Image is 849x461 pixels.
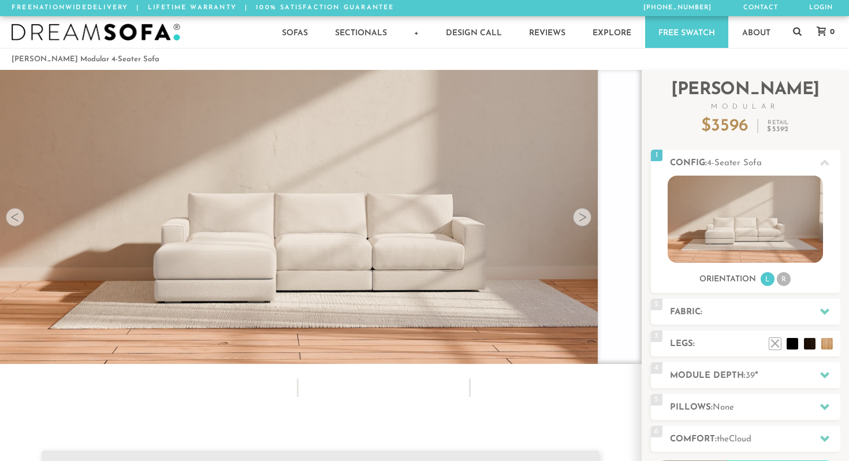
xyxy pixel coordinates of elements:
em: Nationwide [33,5,87,11]
a: Reviews [516,16,579,48]
span: 2 [651,299,662,310]
span: 0 [827,28,835,36]
span: 4-Seater Sofa [707,159,762,168]
span: the [717,435,729,444]
span: 5392 [772,126,790,133]
a: Sofas [269,16,321,48]
h2: Module Depth: " [670,369,840,382]
a: About [729,16,784,48]
span: 1 [651,150,662,161]
span: | [136,5,139,11]
p: $ [701,118,749,135]
img: DreamSofa - Inspired By Life, Designed By You [12,24,180,41]
span: | [245,5,248,11]
a: 0 [805,27,840,37]
a: Sectionals [322,16,400,48]
span: 6 [651,426,662,437]
li: L [761,272,774,286]
li: R [777,272,791,286]
h2: Pillows: [670,401,840,414]
a: Free Swatch [645,16,728,48]
a: Explore [579,16,645,48]
span: 4 [651,362,662,374]
h2: Fabric: [670,306,840,319]
img: landon-sofa-no_legs-no_pillows-1.jpg [668,176,823,263]
li: [PERSON_NAME] Modular 4-Seater Sofa [12,51,159,67]
h3: Orientation [699,274,756,285]
span: Modular [651,103,840,110]
span: 39 [746,371,755,380]
a: Design Call [433,16,515,48]
span: 3596 [711,117,749,135]
span: 3 [651,330,662,342]
p: Retail [767,120,789,133]
h2: Comfort: [670,433,840,446]
h2: Config: [670,157,840,170]
a: + [401,16,432,48]
h2: Legs: [670,337,840,351]
span: None [713,403,734,412]
span: 5 [651,394,662,406]
h2: [PERSON_NAME] [651,81,840,110]
em: $ [767,126,789,133]
span: Cloud [729,435,751,444]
